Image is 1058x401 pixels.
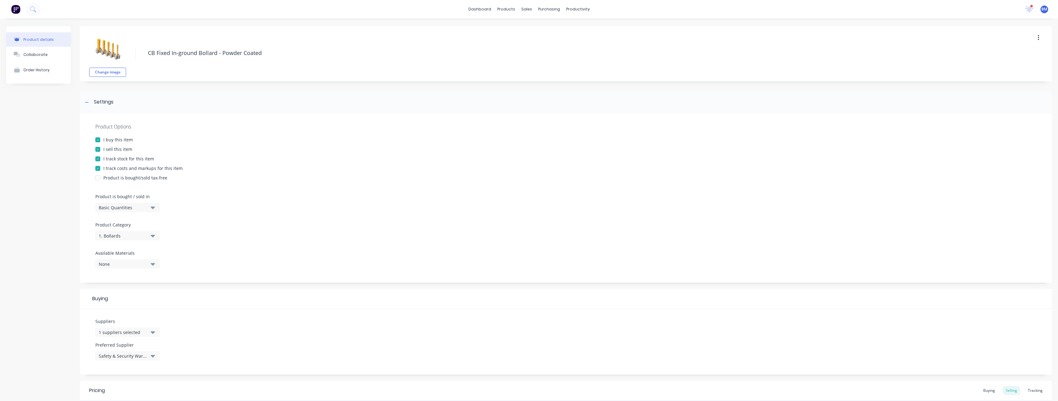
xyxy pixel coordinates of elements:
[980,386,998,395] div: Buying
[94,98,113,106] div: Settings
[95,193,157,200] label: Product is bought / sold in
[92,34,123,65] img: file
[99,353,148,359] div: Safety & Security Warehouse
[103,146,132,152] div: I sell this item
[95,351,160,360] button: Safety & Security Warehouse
[1025,386,1046,395] div: Tracking
[23,52,48,57] div: Collaborate
[11,5,20,14] img: Factory
[563,5,593,14] div: productivity
[465,5,494,14] a: dashboard
[518,5,535,14] div: sales
[95,231,160,240] button: 1. Bollards
[6,62,71,77] button: Order History
[99,233,148,239] div: 1. Bollards
[95,222,157,228] label: Product Category
[95,318,160,324] label: Suppliers
[103,136,133,143] div: I buy this item
[95,328,160,337] button: 1 suppliers selected
[1003,386,1020,395] div: Selling
[23,68,50,72] div: Order History
[99,261,148,267] div: None
[99,329,148,336] div: 1 suppliers selected
[95,203,160,212] button: Basic Quantities
[80,289,1052,309] div: Buying
[95,250,160,256] label: Available Materials
[89,31,126,77] div: fileChange image
[494,5,518,14] div: products
[95,342,160,348] label: Preferred Supplier
[89,68,126,77] button: Change image
[535,5,563,14] div: purchasing
[89,387,105,394] div: Pricing
[145,46,908,60] textarea: CB Fixed In-ground Bollard - Powder Coated
[6,32,71,47] button: Product details
[95,259,160,269] button: None
[23,37,54,42] div: Product details
[95,123,1036,130] div: Product Options
[6,47,71,62] button: Collaborate
[99,204,148,211] div: Basic Quantities
[103,175,167,181] div: Product is bought/sold tax-free
[1041,6,1047,12] span: BM
[103,155,154,162] div: I track stock for this item
[103,165,183,171] div: I track costs and markups for this item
